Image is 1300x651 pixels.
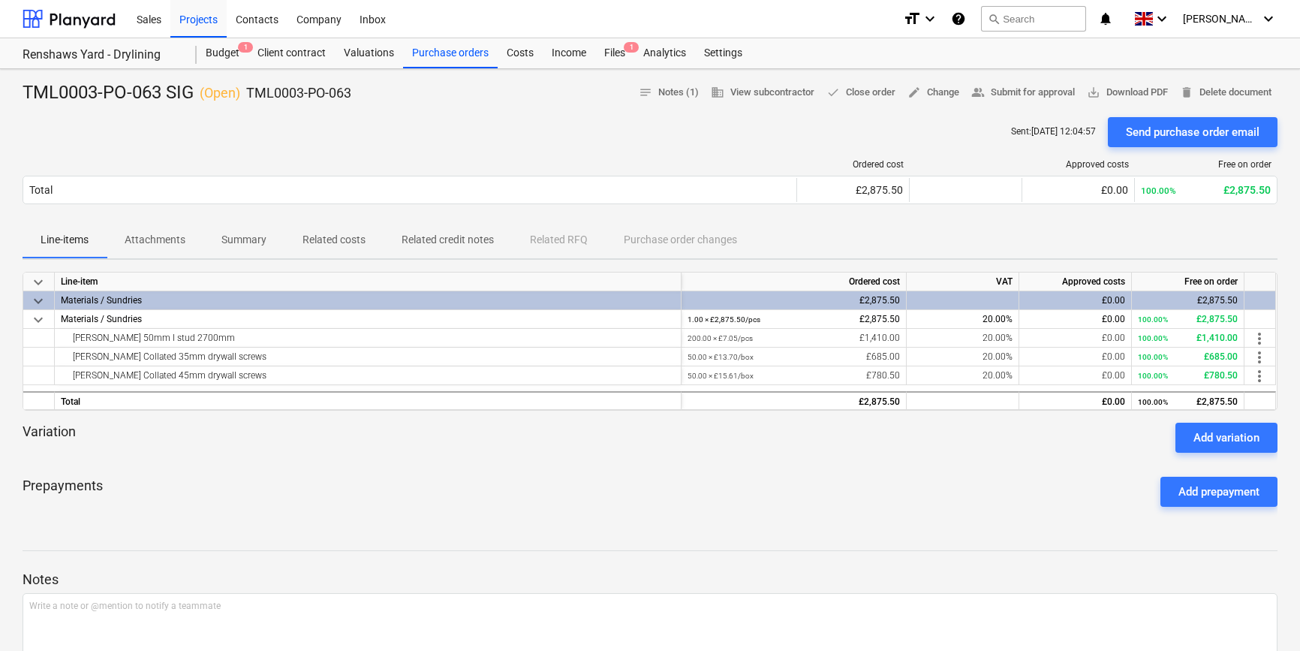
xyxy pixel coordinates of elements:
small: 100.00% [1141,185,1176,196]
span: 1 [238,42,253,53]
p: Attachments [125,232,185,248]
div: 20.00% [907,329,1019,348]
a: Costs [498,38,543,68]
p: Sent : [DATE] 12:04:57 [1011,125,1096,138]
div: TML0003-PO-063 SIG [23,81,351,105]
div: VAT [907,273,1019,291]
div: £0.00 [1025,291,1125,310]
small: 50.00 × £13.70 / box [688,353,754,361]
p: Related costs [302,232,366,248]
div: Total [29,184,53,196]
div: Knauf 50mm I stud 2700mm [61,329,675,347]
div: £0.00 [1028,184,1128,196]
span: keyboard_arrow_down [29,292,47,310]
a: Files1 [595,38,634,68]
div: £0.00 [1025,366,1125,385]
a: Client contract [248,38,335,68]
div: £2,875.50 [1138,393,1238,411]
div: 20.00% [907,366,1019,385]
span: Delete document [1180,84,1271,101]
span: Notes (1) [639,84,699,101]
div: Ordered cost [803,159,904,170]
div: Settings [695,38,751,68]
div: £2,875.50 [688,291,900,310]
span: keyboard_arrow_down [29,311,47,329]
button: Send purchase order email [1108,117,1277,147]
button: Delete document [1174,81,1277,104]
div: £2,875.50 [803,184,903,196]
span: search [988,13,1000,25]
div: Approved costs [1019,273,1132,291]
div: £0.00 [1025,348,1125,366]
div: Files [595,38,634,68]
div: £1,410.00 [1138,329,1238,348]
i: Knowledge base [951,10,966,28]
span: edit [907,86,921,99]
i: keyboard_arrow_down [1153,10,1171,28]
small: 100.00% [1138,353,1168,361]
a: Valuations [335,38,403,68]
span: Materials / Sundries [61,314,142,324]
span: save_alt [1087,86,1100,99]
button: Search [981,6,1086,32]
small: 50.00 × £15.61 / box [688,372,754,380]
i: keyboard_arrow_down [1259,10,1277,28]
div: Materials / Sundries [61,291,675,309]
button: Submit for approval [965,81,1081,104]
button: Change [901,81,965,104]
div: Ordered cost [682,273,907,291]
div: Add variation [1193,428,1259,448]
button: Close order [820,81,901,104]
p: Notes [23,571,1277,589]
div: Add prepayment [1178,482,1259,502]
span: delete [1180,86,1193,99]
div: Renshaws Yard - Drylining [23,47,179,63]
span: View subcontractor [711,84,814,101]
p: Line-items [41,232,89,248]
div: Free on order [1141,159,1271,170]
div: £685.00 [688,348,900,366]
span: notes [639,86,652,99]
i: keyboard_arrow_down [921,10,939,28]
p: Summary [221,232,266,248]
div: £2,875.50 [1138,291,1238,310]
span: keyboard_arrow_down [29,273,47,291]
i: notifications [1098,10,1113,28]
i: format_size [903,10,921,28]
div: £685.00 [1138,348,1238,366]
span: more_vert [1250,330,1268,348]
div: £0.00 [1025,393,1125,411]
a: Analytics [634,38,695,68]
span: people_alt [971,86,985,99]
button: Add variation [1175,423,1277,453]
a: Income [543,38,595,68]
div: Line-item [55,273,682,291]
div: Total [55,391,682,410]
small: 100.00% [1138,372,1168,380]
p: TML0003-PO-063 [246,84,351,102]
button: View subcontractor [705,81,820,104]
a: Purchase orders [403,38,498,68]
div: Approved costs [1028,159,1129,170]
div: £780.50 [688,366,900,385]
span: [PERSON_NAME] [1183,13,1258,25]
span: business [711,86,724,99]
div: £0.00 [1025,310,1125,329]
button: Notes (1) [633,81,705,104]
span: more_vert [1250,367,1268,385]
div: £1,410.00 [688,329,900,348]
div: Knauf Collated 45mm drywall screws [61,366,675,384]
span: 1 [624,42,639,53]
small: 100.00% [1138,334,1168,342]
div: Send purchase order email [1126,122,1259,142]
div: Budget [197,38,248,68]
div: 20.00% [907,310,1019,329]
iframe: Chat Widget [1225,579,1300,651]
p: Variation [23,423,76,453]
